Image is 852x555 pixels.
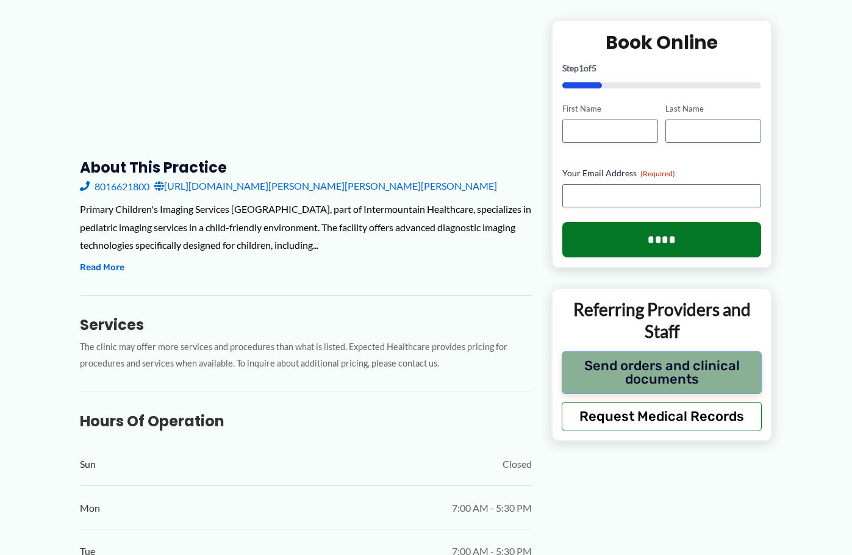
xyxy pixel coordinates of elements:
[452,499,532,517] span: 7:00 AM - 5:30 PM
[579,63,584,73] span: 1
[562,298,762,343] p: Referring Providers and Staff
[640,169,675,178] span: (Required)
[562,30,762,54] h2: Book Online
[562,103,658,115] label: First Name
[562,401,762,431] button: Request Medical Records
[80,455,96,473] span: Sun
[503,455,532,473] span: Closed
[80,260,124,275] button: Read More
[592,63,596,73] span: 5
[80,499,100,517] span: Mon
[80,177,149,195] a: 8016621800
[665,103,761,115] label: Last Name
[80,158,532,177] h3: About this practice
[154,177,497,195] a: [URL][DOMAIN_NAME][PERSON_NAME][PERSON_NAME][PERSON_NAME]
[80,412,532,431] h3: Hours of Operation
[80,200,532,254] div: Primary Children's Imaging Services [GEOGRAPHIC_DATA], part of Intermountain Healthcare, speciali...
[562,167,762,179] label: Your Email Address
[80,315,532,334] h3: Services
[80,339,532,372] p: The clinic may offer more services and procedures than what is listed. Expected Healthcare provid...
[562,351,762,393] button: Send orders and clinical documents
[562,64,762,73] p: Step of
